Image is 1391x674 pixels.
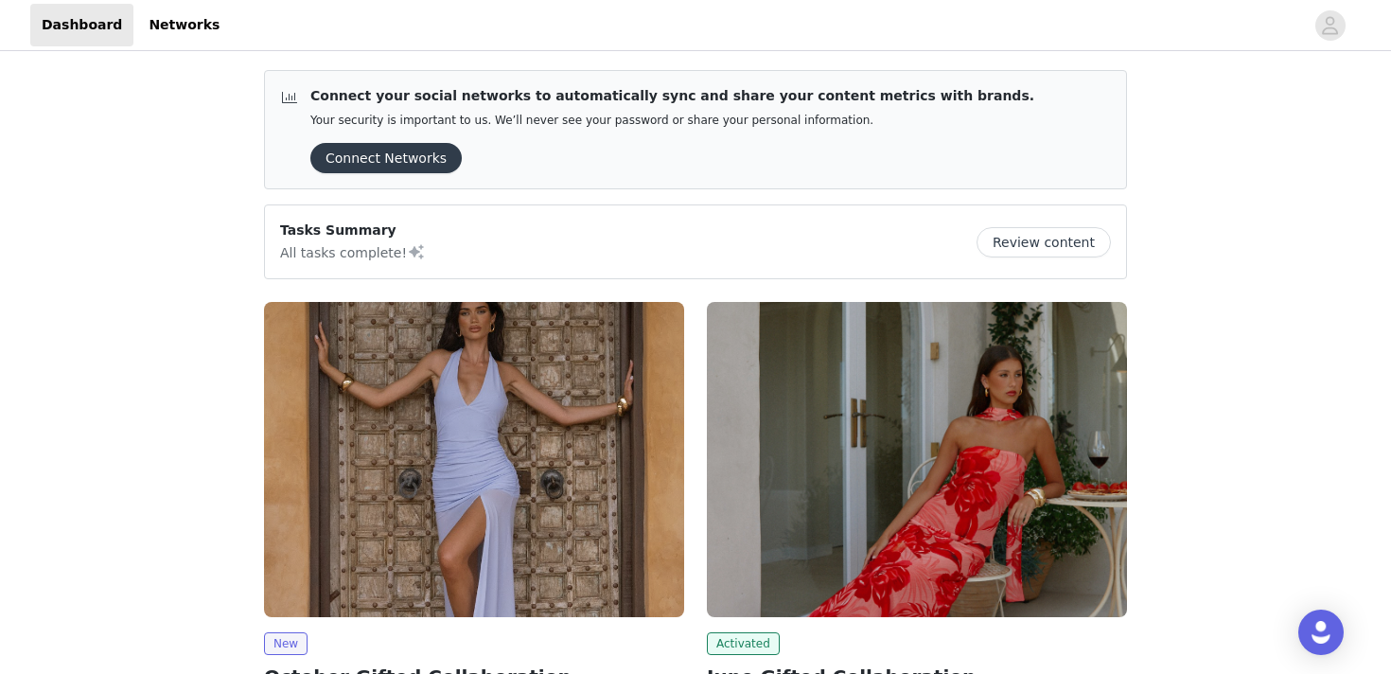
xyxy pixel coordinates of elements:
[264,302,684,617] img: Peppermayo EU
[977,227,1111,257] button: Review content
[280,221,426,240] p: Tasks Summary
[137,4,231,46] a: Networks
[707,632,780,655] span: Activated
[280,240,426,263] p: All tasks complete!
[310,143,462,173] button: Connect Networks
[707,302,1127,617] img: Peppermayo AUS
[310,86,1034,106] p: Connect your social networks to automatically sync and share your content metrics with brands.
[310,114,1034,128] p: Your security is important to us. We’ll never see your password or share your personal information.
[1321,10,1339,41] div: avatar
[1298,610,1344,655] div: Open Intercom Messenger
[264,632,308,655] span: New
[30,4,133,46] a: Dashboard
